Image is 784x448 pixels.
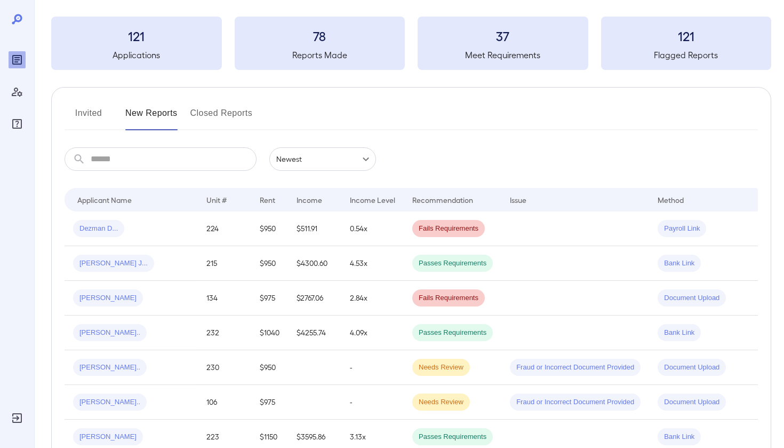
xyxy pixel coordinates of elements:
span: Document Upload [658,293,726,303]
span: [PERSON_NAME].. [73,363,147,373]
td: 224 [198,211,251,246]
span: Dezman D... [73,224,124,234]
span: Passes Requirements [412,258,493,269]
span: Fails Requirements [412,224,485,234]
span: Bank Link [658,432,701,442]
h5: Flagged Reports [601,49,772,61]
td: $975 [251,281,288,316]
span: Needs Review [412,363,470,373]
span: Fraud or Incorrect Document Provided [510,363,641,373]
span: Payroll Link [658,224,706,234]
div: Income Level [350,193,395,206]
span: Document Upload [658,397,726,407]
td: 4.09x [341,316,404,350]
span: Passes Requirements [412,328,493,338]
td: 232 [198,316,251,350]
td: $2767.06 [288,281,341,316]
span: Fails Requirements [412,293,485,303]
td: $950 [251,246,288,281]
span: Bank Link [658,258,701,269]
div: Unit # [206,193,227,206]
td: $975 [251,385,288,420]
span: [PERSON_NAME].. [73,328,147,338]
span: Document Upload [658,363,726,373]
span: [PERSON_NAME].. [73,397,147,407]
div: Applicant Name [77,193,132,206]
h3: 121 [601,27,772,44]
td: $4255.74 [288,316,341,350]
div: Manage Users [9,83,26,100]
span: Needs Review [412,397,470,407]
h5: Reports Made [235,49,405,61]
td: 134 [198,281,251,316]
span: Bank Link [658,328,701,338]
div: Method [658,193,684,206]
span: [PERSON_NAME] J... [73,258,154,269]
div: Reports [9,51,26,68]
td: 230 [198,350,251,385]
td: - [341,385,404,420]
td: $1040 [251,316,288,350]
td: 0.54x [341,211,404,246]
button: New Reports [125,105,178,130]
span: [PERSON_NAME] [73,432,143,442]
h3: 37 [418,27,588,44]
td: $950 [251,211,288,246]
button: Invited [65,105,113,130]
td: $511.91 [288,211,341,246]
td: 2.84x [341,281,404,316]
span: Passes Requirements [412,432,493,442]
h3: 78 [235,27,405,44]
span: [PERSON_NAME] [73,293,143,303]
button: Closed Reports [190,105,253,130]
td: 4.53x [341,246,404,281]
div: Log Out [9,410,26,427]
td: $950 [251,350,288,385]
div: Rent [260,193,277,206]
td: - [341,350,404,385]
td: 106 [198,385,251,420]
div: FAQ [9,115,26,132]
div: Newest [269,147,376,171]
summary: 121Applications78Reports Made37Meet Requirements121Flagged Reports [51,17,771,70]
div: Recommendation [412,193,473,206]
h3: 121 [51,27,222,44]
div: Issue [510,193,527,206]
td: 215 [198,246,251,281]
span: Fraud or Incorrect Document Provided [510,397,641,407]
h5: Meet Requirements [418,49,588,61]
div: Income [297,193,322,206]
h5: Applications [51,49,222,61]
td: $4300.60 [288,246,341,281]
